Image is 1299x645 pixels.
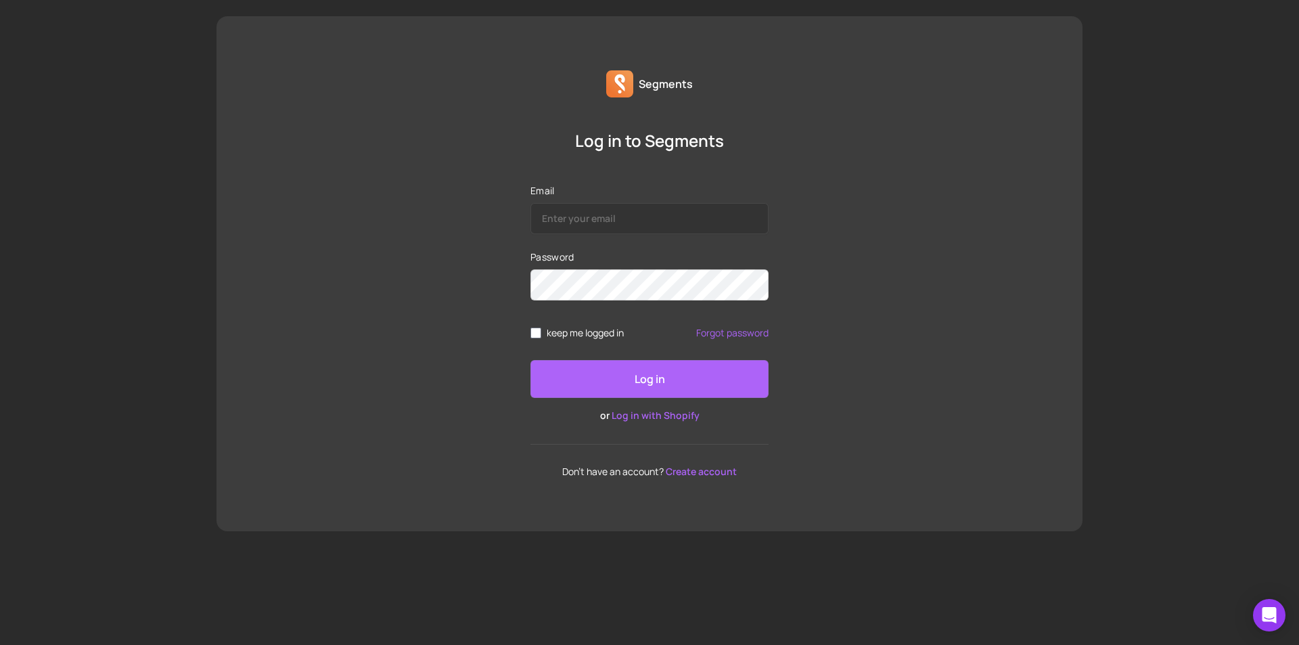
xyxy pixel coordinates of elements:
button: Log in [530,360,769,398]
label: Password [530,250,769,264]
p: or [530,409,769,422]
label: Email [530,184,769,198]
div: Open Intercom Messenger [1253,599,1285,631]
p: Log in [635,371,665,387]
input: Password [530,269,769,301]
a: Log in with Shopify [612,409,700,422]
a: Forgot password [696,328,769,338]
input: Email [530,203,769,234]
p: Segments [639,76,693,92]
p: Don't have an account? [530,466,769,477]
a: Create account [666,465,737,478]
input: remember me [530,328,541,338]
span: keep me logged in [547,328,624,338]
p: Log in to Segments [530,130,769,152]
